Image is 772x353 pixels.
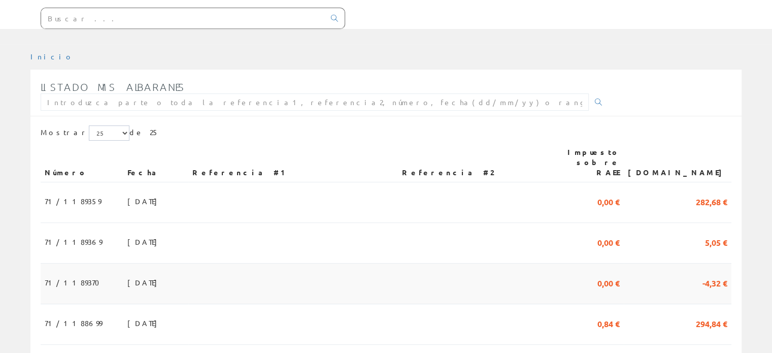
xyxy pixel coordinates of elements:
select: Mostrar [89,125,129,141]
a: Inicio [30,52,74,61]
font: 71/1189359 [45,197,101,206]
font: Impuesto sobre RAEE [567,147,620,177]
font: [DATE] [127,318,162,328]
font: 0,00 € [597,197,620,207]
font: [DATE] [127,237,162,246]
font: 71/1189370 [45,278,106,287]
font: Fecha [127,168,160,177]
font: 294,84 € [696,318,727,329]
font: -4,32 € [702,278,727,288]
font: [DOMAIN_NAME] [628,168,727,177]
font: [DATE] [127,278,162,287]
font: Mostrar [41,127,89,137]
font: Número [45,168,87,177]
font: 71/1189369 [45,237,102,246]
font: 282,68 € [696,197,727,207]
input: Introduzca parte o toda la referencia1, referencia2, número, fecha(dd/mm/yy) o rango de fechas(dd... [41,93,589,111]
font: [DATE] [127,197,162,206]
font: 0,00 € [597,237,620,248]
font: Referencia #2 [402,168,493,177]
input: Buscar ... [41,8,325,28]
font: 71/1188699 [45,318,102,328]
font: 5,05 € [705,237,727,248]
font: 0,84 € [597,318,620,329]
font: 0,00 € [597,278,620,288]
font: Referencia #1 [192,168,290,177]
font: de 25 [129,127,159,137]
font: Listado mis albaranes [41,81,185,93]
